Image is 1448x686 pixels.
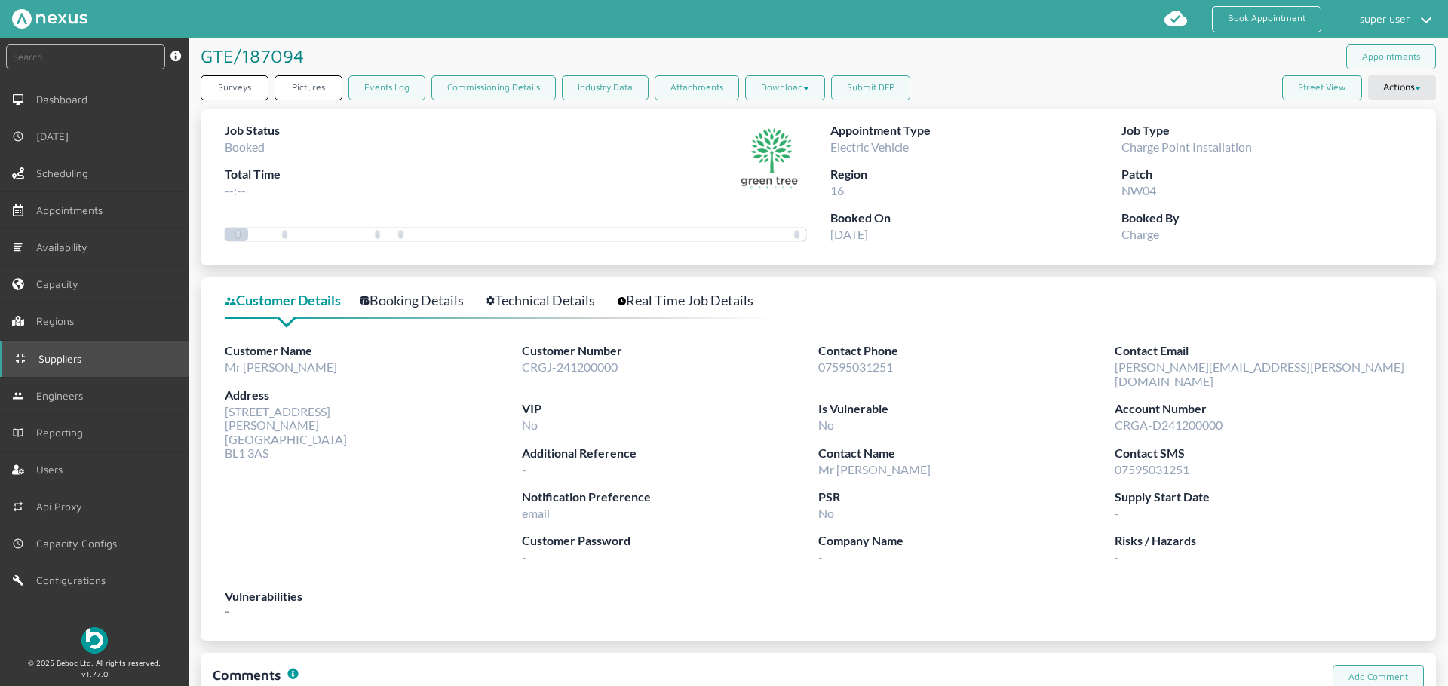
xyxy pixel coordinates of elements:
a: Book Appointment [1212,6,1321,32]
img: md-contract.svg [14,353,26,365]
div: - [225,587,1412,629]
span: Electric Vehicle [830,139,909,154]
button: Street View [1282,75,1362,100]
span: Api Proxy [36,501,88,513]
span: [STREET_ADDRESS] [PERSON_NAME] [GEOGRAPHIC_DATA] BL1 3AS [225,404,347,460]
img: Beboc Logo [81,627,108,654]
span: email [522,506,550,520]
a: Pictures [275,75,342,100]
a: Industry Data [562,75,649,100]
button: Actions [1368,75,1436,100]
h1: GTE/187094 ️️️ [201,38,309,73]
span: 07595031251 [1115,462,1189,476]
label: Contact SMS [1115,444,1411,463]
label: Job Type [1121,121,1413,140]
span: CRGA-D241200000 [1115,418,1223,432]
a: Events Log [348,75,425,100]
img: md-time.svg [12,537,24,550]
span: Configurations [36,574,112,586]
a: Surveys [201,75,268,100]
img: regions.left-menu.svg [12,315,24,327]
span: - [522,462,526,476]
span: Mr [PERSON_NAME] [818,462,931,476]
img: md-list.svg [12,241,24,253]
span: Capacity Configs [36,537,123,550]
label: Customer Password [522,531,818,550]
button: Submit DFP [831,75,910,100]
span: - [522,550,526,564]
span: - [818,550,823,564]
a: Booking Details [360,289,480,311]
span: Reporting [36,427,89,439]
img: appointments-left-menu.svg [12,204,24,216]
span: Appointments [36,204,109,216]
label: Booked By [1121,209,1413,228]
span: Scheduling [36,167,94,179]
label: Vulnerabilities [225,587,1412,606]
span: - [1115,506,1119,520]
span: Engineers [36,390,89,402]
label: Is Vulnerable [818,400,1115,418]
a: Commissioning Details [431,75,556,100]
span: Users [36,464,69,476]
img: md-build.svg [12,574,24,586]
a: Real Time Job Details [618,289,770,311]
label: Supply Start Date [1115,488,1411,507]
label: Contact Name [818,444,1115,463]
a: Attachments [655,75,739,100]
span: Dashboard [36,93,94,106]
span: 16 [830,183,844,198]
span: [DATE] [830,227,868,241]
span: No [818,418,834,432]
label: Region [830,165,1121,184]
img: md-desktop.svg [12,93,24,106]
label: Notification Preference [522,488,818,507]
span: Capacity [36,278,84,290]
img: md-cloud-done.svg [1164,6,1188,30]
img: md-book.svg [12,427,24,439]
button: Download [745,75,825,100]
img: Nexus [12,9,87,29]
label: Additional Reference [522,444,818,463]
a: Technical Details [486,289,612,311]
label: Contact Email [1115,341,1411,360]
label: Risks / Hazards [1115,531,1411,550]
label: PSR [818,488,1115,507]
label: Contact Phone [818,341,1115,360]
label: Company Name [818,531,1115,550]
label: Job Status [225,121,281,140]
span: No [818,506,834,520]
span: Charge Point Installation [1121,139,1252,154]
img: md-people.svg [12,390,24,402]
h1: Comments [213,665,281,685]
label: Booked On [830,209,1121,228]
span: - [1115,550,1119,564]
label: Appointment Type [830,121,1121,140]
span: [DATE] [36,130,75,142]
label: Total Time [225,165,281,184]
span: Availability [36,241,94,253]
input: Search by: Ref, PostCode, MPAN, MPRN, Account, Customer [6,44,165,69]
img: Supplier Logo [734,121,806,194]
label: Address [225,386,522,405]
span: Charge [1121,227,1159,241]
img: capacity-left-menu.svg [12,278,24,290]
label: Customer Name [225,341,522,360]
img: scheduling-left-menu.svg [12,167,24,179]
span: Booked [225,139,265,154]
span: NW04 [1121,183,1156,198]
span: --:-- [225,183,246,198]
span: Suppliers [38,353,87,365]
span: Mr [PERSON_NAME] [225,360,337,374]
span: [PERSON_NAME][EMAIL_ADDRESS][PERSON_NAME][DOMAIN_NAME] [1115,360,1404,387]
span: CRGJ-241200000 [522,360,618,374]
label: Patch [1121,165,1413,184]
span: No [522,418,538,432]
span: Regions [36,315,80,327]
img: user-left-menu.svg [12,464,24,476]
label: Account Number [1115,400,1411,418]
img: md-time.svg [12,130,24,142]
a: Appointments [1346,44,1436,69]
img: md-repeat.svg [12,501,24,513]
label: Customer Number [522,341,818,360]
